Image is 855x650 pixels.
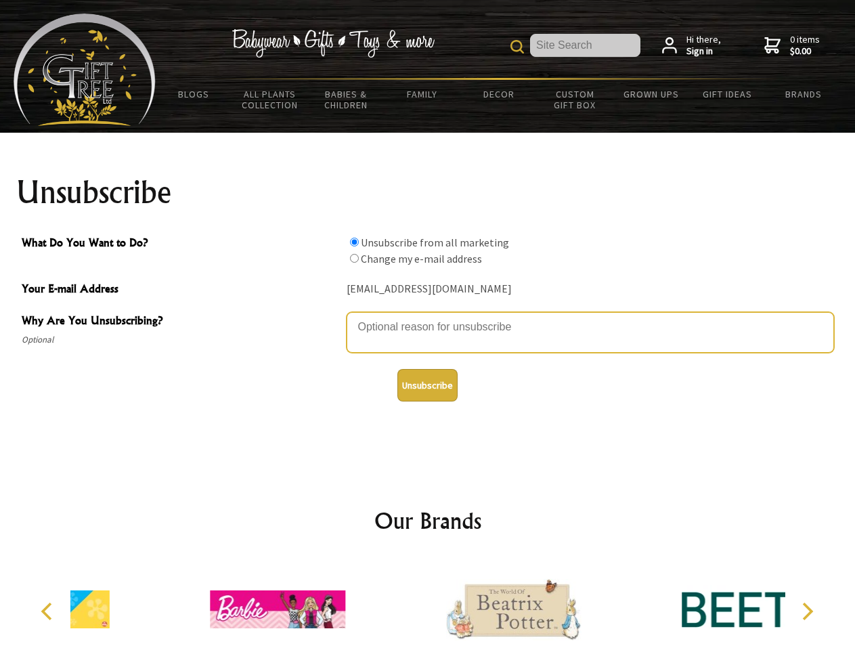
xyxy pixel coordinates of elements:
[792,597,822,626] button: Next
[22,234,340,254] span: What Do You Want to Do?
[790,33,820,58] span: 0 items
[232,29,435,58] img: Babywear - Gifts - Toys & more
[613,80,689,108] a: Grown Ups
[14,14,156,126] img: Babyware - Gifts - Toys and more...
[766,80,842,108] a: Brands
[689,80,766,108] a: Gift Ideas
[347,279,834,300] div: [EMAIL_ADDRESS][DOMAIN_NAME]
[790,45,820,58] strong: $0.00
[662,34,721,58] a: Hi there,Sign in
[22,312,340,332] span: Why Are You Unsubscribing?
[16,176,839,209] h1: Unsubscribe
[34,597,64,626] button: Previous
[27,504,829,537] h2: Our Brands
[385,80,461,108] a: Family
[22,332,340,348] span: Optional
[537,80,613,119] a: Custom Gift Box
[530,34,640,57] input: Site Search
[22,280,340,300] span: Your E-mail Address
[686,45,721,58] strong: Sign in
[156,80,232,108] a: BLOGS
[361,236,509,249] label: Unsubscribe from all marketing
[460,80,537,108] a: Decor
[232,80,309,119] a: All Plants Collection
[350,254,359,263] input: What Do You Want to Do?
[350,238,359,246] input: What Do You Want to Do?
[510,40,524,53] img: product search
[347,312,834,353] textarea: Why Are You Unsubscribing?
[764,34,820,58] a: 0 items$0.00
[397,369,458,402] button: Unsubscribe
[686,34,721,58] span: Hi there,
[308,80,385,119] a: Babies & Children
[361,252,482,265] label: Change my e-mail address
